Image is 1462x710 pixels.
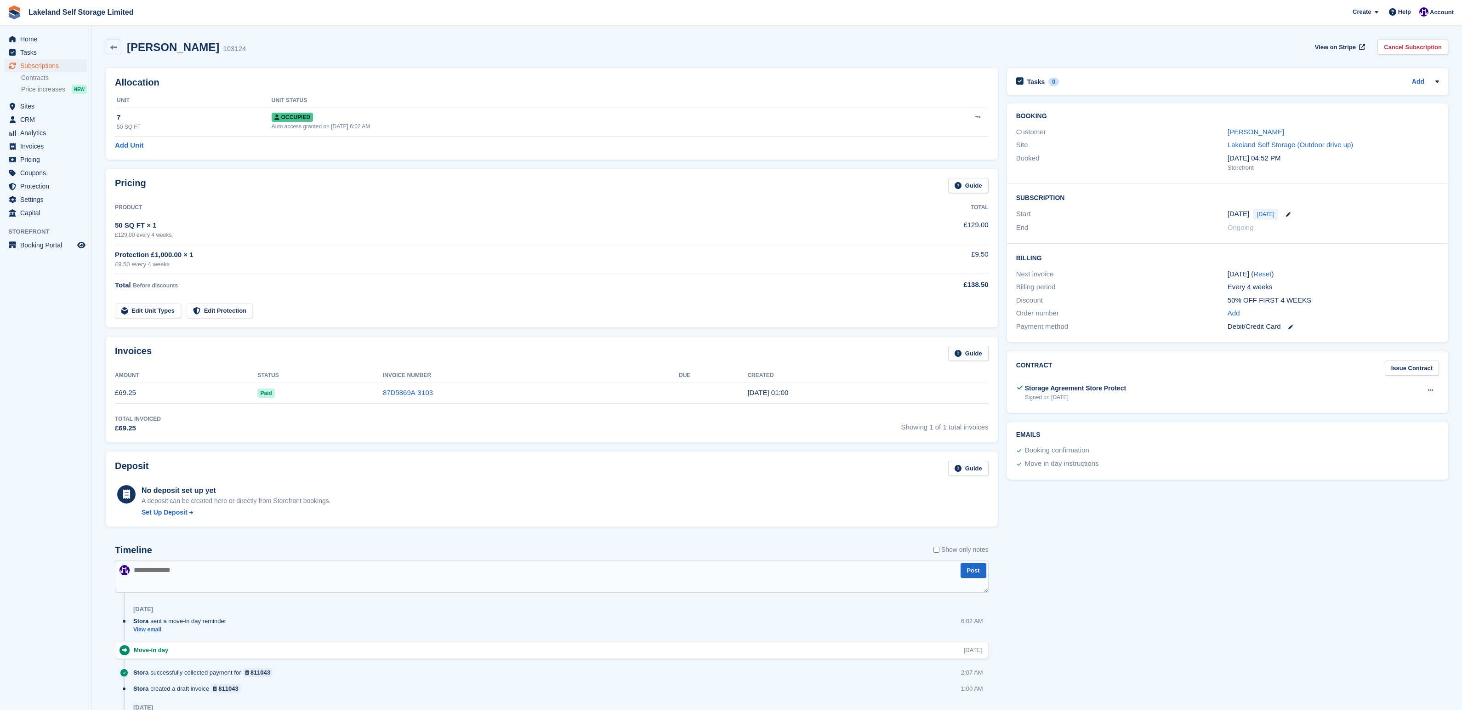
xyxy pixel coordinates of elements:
td: £9.50 [855,244,989,274]
a: Cancel Subscription [1377,40,1448,55]
th: Product [115,200,855,215]
span: Occupied [272,113,313,122]
span: Capital [20,206,75,219]
a: Guide [948,346,989,361]
th: Amount [115,368,257,383]
a: menu [5,126,87,139]
div: Move-in day [134,646,173,654]
span: Protection [20,180,75,193]
h2: Billing [1016,253,1439,262]
span: Settings [20,193,75,206]
span: Create [1353,7,1371,17]
a: Price increases NEW [21,84,87,94]
img: Nick Aynsley [1419,7,1428,17]
span: Home [20,33,75,46]
div: Protection £1,000.00 × 1 [115,250,855,260]
h2: Tasks [1027,78,1045,86]
div: Every 4 weeks [1228,282,1439,292]
a: 811043 [243,668,273,677]
a: [PERSON_NAME] [1228,128,1284,136]
td: £69.25 [115,383,257,403]
div: £138.50 [855,280,989,290]
a: menu [5,33,87,46]
td: £129.00 [855,215,989,244]
a: menu [5,113,87,126]
div: Storage Agreement Store Protect [1025,384,1126,393]
span: Sites [20,100,75,113]
div: 0 [1048,78,1059,86]
a: 811043 [211,684,241,693]
a: menu [5,140,87,153]
th: Total [855,200,989,215]
a: menu [5,153,87,166]
span: Subscriptions [20,59,75,72]
div: Start [1016,209,1228,220]
div: Debit/Credit Card [1228,321,1439,332]
a: Edit Unit Types [115,303,181,319]
time: 2025-09-05 00:00:00 UTC [1228,209,1249,219]
a: Contracts [21,74,87,82]
a: menu [5,180,87,193]
span: Invoices [20,140,75,153]
a: Lakeland Self Storage Limited [25,5,137,20]
span: Stora [133,684,148,693]
span: Tasks [20,46,75,59]
div: Total Invoiced [115,415,161,423]
a: Guide [948,461,989,476]
div: Auto access granted on [DATE] 6:02 AM [272,122,871,131]
div: sent a move-in day reminder [133,617,231,625]
div: Move in day instructions [1025,458,1099,470]
div: Booked [1016,153,1228,172]
span: Stora [133,617,148,625]
div: Site [1016,140,1228,150]
a: View email [133,626,231,634]
th: Invoice Number [383,368,679,383]
div: 103124 [223,44,246,54]
h2: Allocation [115,77,989,88]
p: A deposit can be created here or directly from Storefront bookings. [142,496,331,506]
span: View on Stripe [1315,43,1356,52]
div: Storefront [1228,163,1439,172]
div: 50 SQ FT [117,123,272,131]
span: CRM [20,113,75,126]
a: menu [5,193,87,206]
span: Paid [257,389,274,398]
a: menu [5,166,87,179]
input: Show only notes [933,545,939,555]
div: Signed on [DATE] [1025,393,1126,401]
span: Ongoing [1228,223,1254,231]
a: Edit Protection [187,303,253,319]
div: [DATE] ( ) [1228,269,1439,280]
span: Pricing [20,153,75,166]
a: Lakeland Self Storage (Outdoor drive up) [1228,141,1354,149]
div: 50 SQ FT × 1 [115,220,855,231]
span: Help [1398,7,1411,17]
div: [DATE] [964,646,983,654]
time: 2025-09-05 00:00:49 UTC [747,389,788,396]
a: menu [5,59,87,72]
div: Set Up Deposit [142,508,188,517]
span: Storefront [8,227,91,236]
span: [DATE] [1253,209,1279,220]
div: End [1016,223,1228,233]
div: No deposit set up yet [142,485,331,496]
div: created a draft invoice [133,684,245,693]
div: NEW [72,85,87,94]
span: Stora [133,668,148,677]
span: Booking Portal [20,239,75,252]
div: 1:00 AM [961,684,983,693]
a: menu [5,100,87,113]
div: Payment method [1016,321,1228,332]
a: Reset [1253,270,1271,278]
th: Status [257,368,382,383]
a: Add [1228,308,1240,319]
div: 811043 [218,684,238,693]
a: Issue Contract [1385,361,1439,376]
span: Total [115,281,131,289]
div: £69.25 [115,423,161,434]
th: Unit Status [272,93,871,108]
span: Account [1430,8,1454,17]
th: Due [679,368,747,383]
a: Add Unit [115,140,143,151]
div: Discount [1016,295,1228,306]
